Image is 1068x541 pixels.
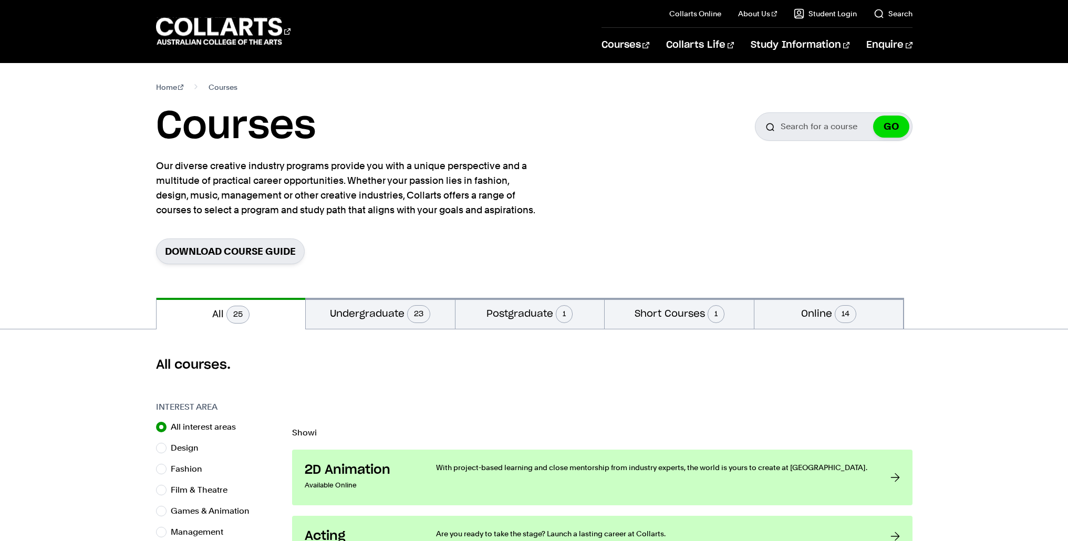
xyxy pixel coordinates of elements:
[669,8,721,19] a: Collarts Online
[156,238,305,264] a: Download Course Guide
[156,80,184,95] a: Home
[794,8,857,19] a: Student Login
[835,305,856,323] span: 14
[436,528,869,539] p: Are you ready to take the stage? Launch a lasting career at Collarts.
[156,103,316,150] h1: Courses
[436,462,869,473] p: With project-based learning and close mentorship from industry experts, the world is yours to cre...
[157,298,306,329] button: All25
[666,28,734,63] a: Collarts Life
[156,16,291,46] div: Go to homepage
[209,80,237,95] span: Courses
[171,525,232,539] label: Management
[751,28,849,63] a: Study Information
[292,429,913,437] p: Showi
[866,28,912,63] a: Enquire
[306,298,455,329] button: Undergraduate23
[708,305,724,323] span: 1
[755,112,913,141] input: Search for a course
[305,462,415,478] h3: 2D Animation
[602,28,649,63] a: Courses
[292,450,913,505] a: 2D Animation Available Online With project-based learning and close mentorship from industry expe...
[171,483,236,497] label: Film & Theatre
[556,305,573,323] span: 1
[156,401,282,413] h3: Interest Area
[407,305,430,323] span: 23
[171,420,244,434] label: All interest areas
[171,441,207,455] label: Design
[874,8,913,19] a: Search
[873,116,909,138] button: GO
[605,298,754,329] button: Short Courses1
[305,478,415,493] p: Available Online
[738,8,777,19] a: About Us
[455,298,605,329] button: Postgraduate1
[171,504,258,518] label: Games & Animation
[171,462,211,476] label: Fashion
[754,298,904,329] button: Online14
[156,159,540,217] p: Our diverse creative industry programs provide you with a unique perspective and a multitude of p...
[226,306,250,324] span: 25
[156,357,913,373] h2: All courses.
